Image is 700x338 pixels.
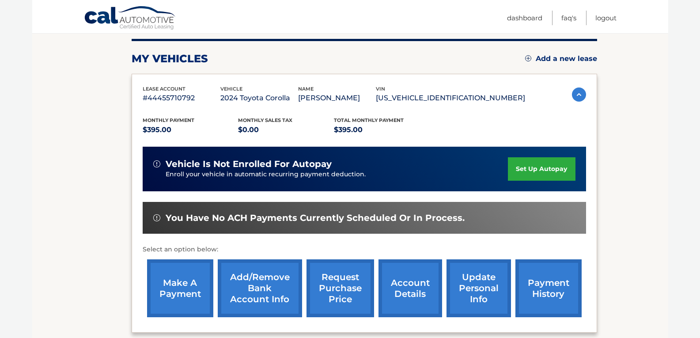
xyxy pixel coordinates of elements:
[143,117,194,123] span: Monthly Payment
[446,259,511,317] a: update personal info
[84,6,177,31] a: Cal Automotive
[166,159,332,170] span: vehicle is not enrolled for autopay
[238,117,292,123] span: Monthly sales Tax
[595,11,617,25] a: Logout
[525,54,597,63] a: Add a new lease
[166,213,465,224] span: You have no ACH payments currently scheduled or in process.
[218,259,302,317] a: Add/Remove bank account info
[143,92,220,104] p: #44455710792
[508,157,575,181] a: set up autopay
[147,259,213,317] a: make a payment
[153,160,160,167] img: alert-white.svg
[306,259,374,317] a: request purchase price
[561,11,576,25] a: FAQ's
[334,117,404,123] span: Total Monthly Payment
[525,55,531,61] img: add.svg
[298,92,376,104] p: [PERSON_NAME]
[572,87,586,102] img: accordion-active.svg
[143,86,185,92] span: lease account
[143,124,238,136] p: $395.00
[143,244,586,255] p: Select an option below:
[376,86,385,92] span: vin
[132,52,208,65] h2: my vehicles
[515,259,582,317] a: payment history
[153,214,160,221] img: alert-white.svg
[376,92,525,104] p: [US_VEHICLE_IDENTIFICATION_NUMBER]
[507,11,542,25] a: Dashboard
[166,170,508,179] p: Enroll your vehicle in automatic recurring payment deduction.
[220,86,242,92] span: vehicle
[238,124,334,136] p: $0.00
[378,259,442,317] a: account details
[220,92,298,104] p: 2024 Toyota Corolla
[298,86,314,92] span: name
[334,124,430,136] p: $395.00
